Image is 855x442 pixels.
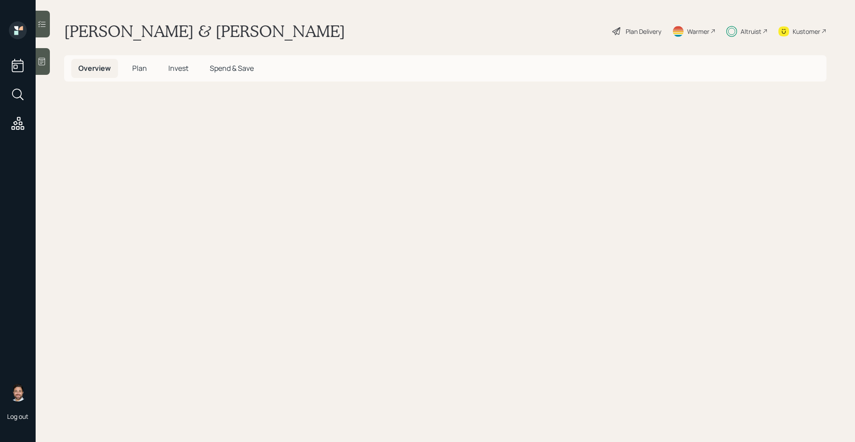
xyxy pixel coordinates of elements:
[78,63,111,73] span: Overview
[741,27,761,36] div: Altruist
[7,412,28,421] div: Log out
[9,384,27,401] img: michael-russo-headshot.png
[793,27,820,36] div: Kustomer
[210,63,254,73] span: Spend & Save
[168,63,188,73] span: Invest
[64,21,345,41] h1: [PERSON_NAME] & [PERSON_NAME]
[687,27,709,36] div: Warmer
[626,27,661,36] div: Plan Delivery
[132,63,147,73] span: Plan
